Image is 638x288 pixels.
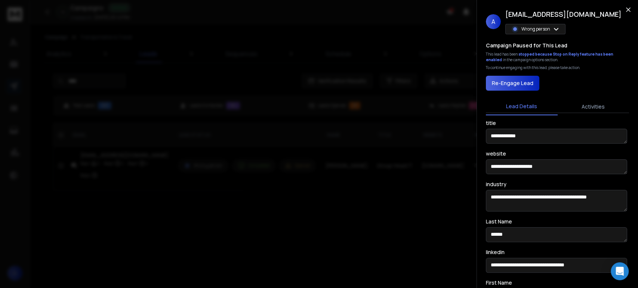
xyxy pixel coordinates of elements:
button: Activities [558,98,629,115]
button: Lead Details [486,98,558,115]
span: stopped because Stop on Reply feature has been enabled [486,51,613,62]
label: title [486,120,496,126]
span: A [486,14,501,29]
label: Last Name [486,219,512,224]
p: Wrong person [521,26,550,32]
label: industry [486,182,506,187]
h1: [EMAIL_ADDRESS][DOMAIN_NAME] [505,9,622,19]
button: Re-Engage Lead [486,76,539,91]
div: This lead has been in the campaign options section. [486,51,629,63]
label: First Name [486,280,512,285]
h3: Campaign Paused for This Lead [486,42,567,49]
label: linkedin [486,250,505,255]
p: To continue engaging with this lead, please take action. [486,65,580,71]
label: website [486,151,506,156]
div: Open Intercom Messenger [611,262,629,280]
